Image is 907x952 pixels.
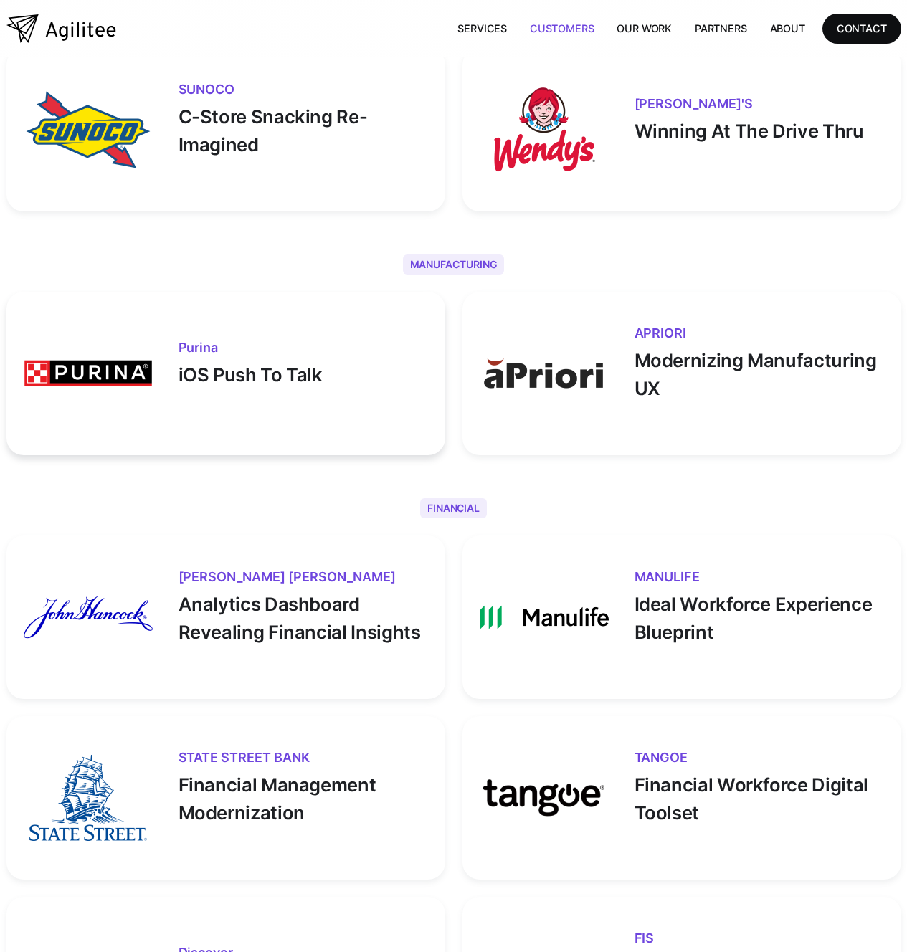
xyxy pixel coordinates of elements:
[518,14,605,43] a: Customers
[179,751,428,764] h3: STATE STREET BANK
[179,96,428,158] p: C-Store Snacking Re-Imagined
[635,110,884,145] p: Winning At The Drive Thru
[635,340,884,402] p: Modernizing Manufacturing UX
[635,764,884,827] p: Financial Workforce Digital Toolset
[179,83,428,96] h3: SUNOCO
[837,19,887,37] div: CONTACT
[635,97,884,110] h3: [PERSON_NAME]'S
[446,14,518,43] a: Services
[683,14,759,43] a: Partners
[179,764,428,827] p: Financial Management Modernization
[420,498,487,518] div: Financial
[403,254,505,275] div: Manufacturing
[822,14,901,43] a: CONTACT
[179,584,428,646] p: Analytics Dashboard Revealing Financial Insights
[635,327,884,340] h3: APRIORI
[635,571,884,584] h3: MANULIFE
[605,14,683,43] a: Our Work
[179,341,428,354] h3: Purina
[635,584,884,646] p: Ideal Workforce Experience Blueprint
[635,932,884,945] h3: FIS
[6,14,116,43] a: home
[179,354,428,389] p: iOS Push To Talk
[179,571,428,584] h3: [PERSON_NAME] [PERSON_NAME]
[759,14,817,43] a: About
[635,751,884,764] h3: TANGOE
